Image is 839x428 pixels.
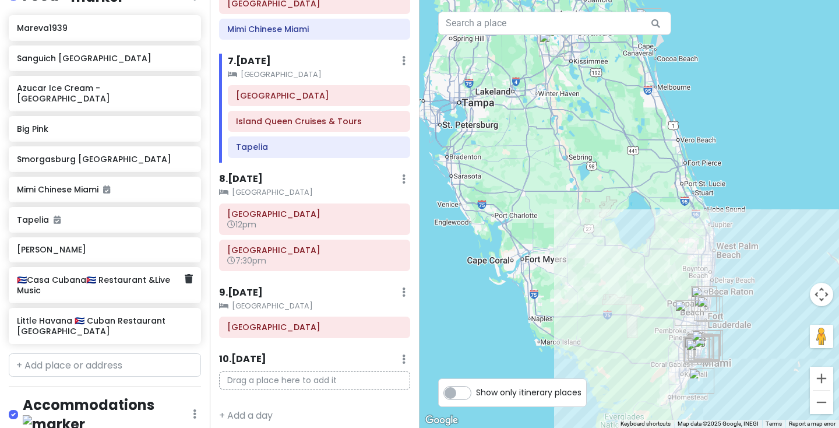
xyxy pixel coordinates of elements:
[687,333,713,359] div: Smorgasburg Miami
[17,83,192,104] h6: Azucar Ice Cream - [GEOGRAPHIC_DATA]
[9,353,201,377] input: + Add place or address
[621,420,671,428] button: Keyboard shortcuts
[219,287,263,299] h6: 9 . [DATE]
[810,283,833,306] button: Map camera controls
[17,53,192,64] h6: Sanguich [GEOGRAPHIC_DATA]
[227,255,266,266] span: 7:30pm
[17,23,192,33] h6: Mareva1939
[684,337,710,363] div: Sanguich Little Havana
[219,173,263,185] h6: 8 . [DATE]
[236,90,402,101] h6: Biscayne National Park
[697,296,722,322] div: Jungle Queen Riverboat
[17,315,192,336] h6: Little Havana 🇨🇺 Cuban Restaurant [GEOGRAPHIC_DATA]
[689,336,714,362] div: Bayfront Park
[228,69,410,80] small: [GEOGRAPHIC_DATA]
[17,244,192,255] h6: [PERSON_NAME]
[694,295,720,321] div: Las Olas Boulevard
[227,209,402,219] h6: Flamingo Gardens
[810,391,833,414] button: Zoom out
[227,245,402,255] h6: Chase Stadium
[236,142,402,152] h6: Tapelia
[17,154,192,164] h6: Smorgasburg [GEOGRAPHIC_DATA]
[683,336,709,362] div: Little Havana
[476,386,581,399] span: Show only itinerary places
[17,215,192,225] h6: Tapelia
[219,371,410,390] p: Drag a place here to add it
[678,420,759,427] span: Map data ©2025 Google, INEGI
[685,337,710,363] div: Azucar Ice Cream - Little Havana
[810,367,833,390] button: Zoom in
[228,55,271,68] h6: 7 . [DATE]
[103,185,110,194] i: Added to itinerary
[236,116,402,127] h6: Island Queen Cruises & Tours
[675,300,700,326] div: Flamingo Gardens
[422,413,461,428] img: Google
[691,286,717,312] div: Chase Stadium
[227,219,256,230] span: 12pm
[17,275,184,296] h6: 🇨🇺Casa Cubana🇨🇺 Restaurant &Live Music
[17,184,192,195] h6: Mimi Chinese Miami
[227,24,402,34] h6: Mimi Chinese Miami
[219,300,410,312] small: [GEOGRAPHIC_DATA]
[688,335,714,361] div: Freedom Tower at Miami Dade College
[219,187,410,198] small: [GEOGRAPHIC_DATA]
[539,31,565,57] div: 7700 Westgate Blvd
[692,330,723,362] div: 🇨🇺Casa Cubana🇨🇺 Restaurant &Live Music
[227,322,402,332] h6: Everglades National Park
[185,272,193,287] a: Delete place
[686,339,711,365] div: Vizcaya Museum & Gardens
[17,124,192,134] h6: Big Pink
[422,413,461,428] a: Open this area in Google Maps (opens a new window)
[789,420,836,427] a: Report a map error
[766,420,782,427] a: Terms (opens in new tab)
[54,216,61,224] i: Added to itinerary
[438,12,671,35] input: Search a place
[689,368,714,394] div: Biscayne National Park
[219,409,273,422] a: + Add a day
[219,353,266,366] h6: 10 . [DATE]
[810,325,833,348] button: Drag Pegman onto the map to open Street View
[636,8,661,34] div: Kennedy Space Center Visitor Complex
